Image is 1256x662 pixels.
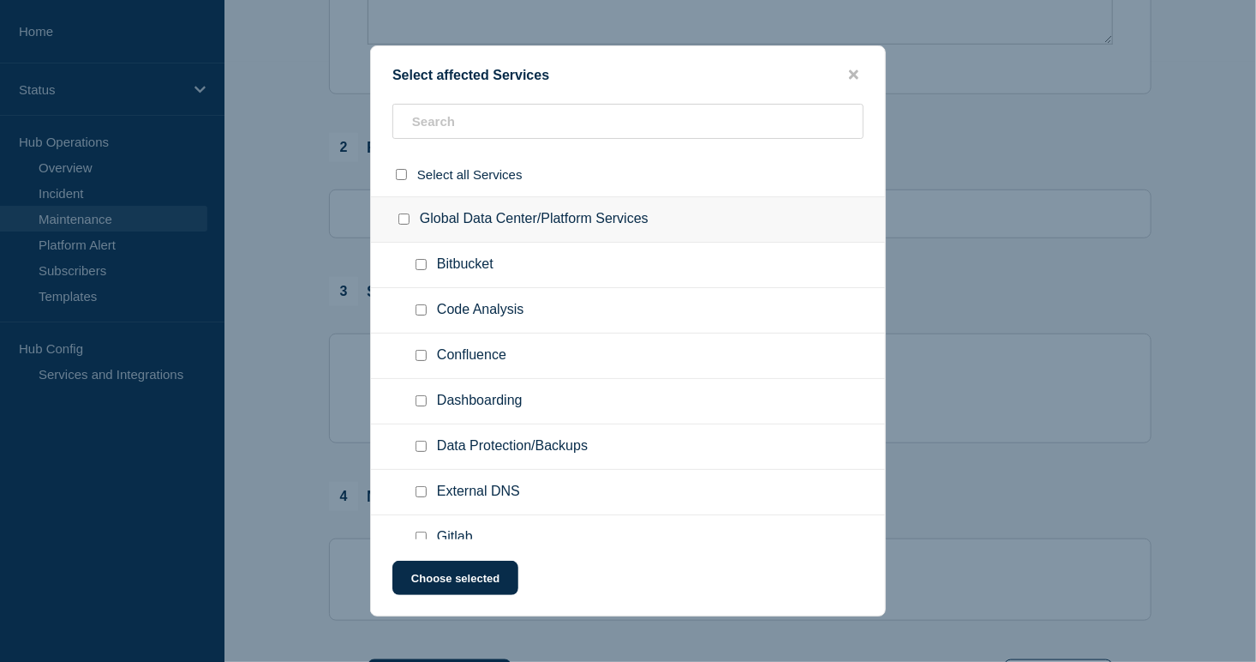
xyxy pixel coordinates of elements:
input: Code Analysis checkbox [416,304,427,316]
input: Dashboarding checkbox [416,395,427,406]
input: External DNS checkbox [416,486,427,497]
input: Confluence checkbox [416,350,427,361]
span: Select all Services [417,167,523,182]
div: Select affected Services [371,67,885,83]
input: Data Protection/Backups checkbox [416,441,427,452]
span: Bitbucket [437,256,493,274]
input: select all checkbox [396,169,407,180]
input: Gitlab checkbox [416,532,427,543]
input: Bitbucket checkbox [416,259,427,270]
span: Dashboarding [437,393,523,410]
span: Data Protection/Backups [437,438,588,455]
input: Search [392,104,864,139]
span: Gitlab [437,529,473,546]
button: close button [844,67,864,83]
div: Global Data Center/Platform Services [371,196,885,243]
button: Choose selected [392,561,518,595]
span: External DNS [437,484,520,501]
input: Global Data Center/Platform Services checkbox [398,214,410,225]
span: Confluence [437,347,506,364]
span: Code Analysis [437,302,523,319]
